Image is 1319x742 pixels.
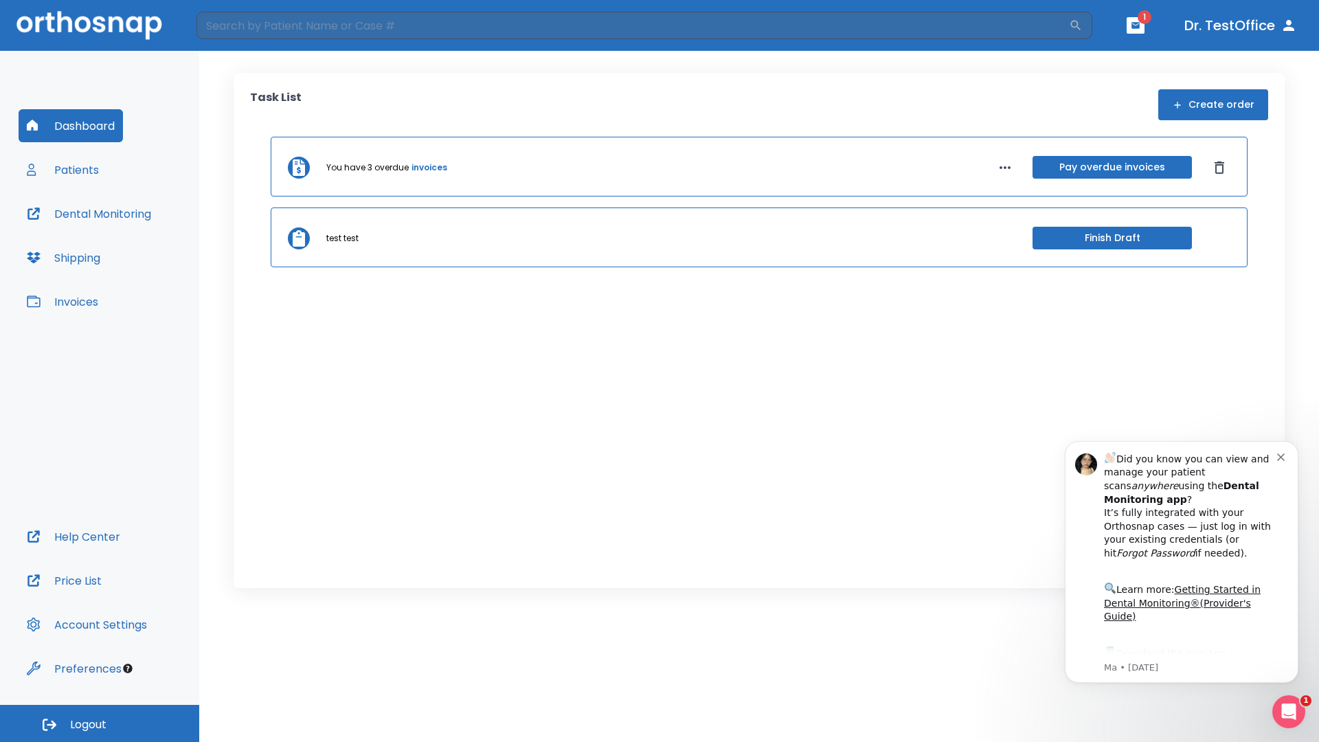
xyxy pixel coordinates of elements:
[122,662,134,675] div: Tooltip anchor
[1033,227,1192,249] button: Finish Draft
[1158,89,1268,120] button: Create order
[1272,695,1305,728] iframe: Intercom live chat
[1033,156,1192,179] button: Pay overdue invoices
[1179,13,1303,38] button: Dr. TestOffice
[60,224,233,294] div: Download the app: | ​ Let us know if you need help getting started!
[70,717,106,732] span: Logout
[1208,157,1230,179] button: Dismiss
[326,232,359,245] p: test test
[60,227,182,252] a: App Store
[19,564,110,597] button: Price List
[196,12,1069,39] input: Search by Patient Name or Case #
[412,161,447,174] a: invoices
[19,153,107,186] button: Patients
[1300,695,1311,706] span: 1
[233,30,244,41] button: Dismiss notification
[19,109,123,142] button: Dashboard
[19,652,130,685] button: Preferences
[19,197,159,230] button: Dental Monitoring
[326,161,409,174] p: You have 3 overdue
[250,89,302,120] p: Task List
[19,241,109,274] button: Shipping
[19,608,155,641] button: Account Settings
[19,285,106,318] button: Invoices
[1044,420,1319,705] iframe: Intercom notifications message
[16,11,162,39] img: Orthosnap
[60,241,233,254] p: Message from Ma, sent 2w ago
[1138,10,1151,24] span: 1
[19,520,128,553] button: Help Center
